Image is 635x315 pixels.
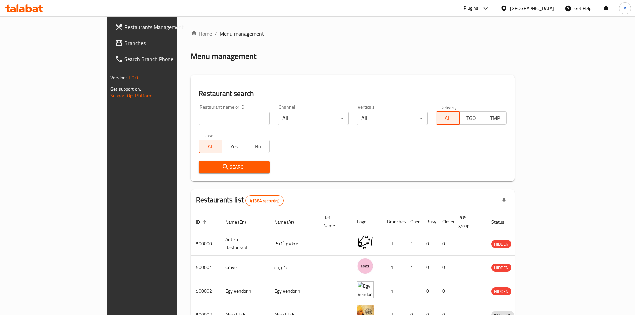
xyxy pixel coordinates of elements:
[440,105,457,109] label: Delivery
[437,256,453,279] td: 0
[196,195,284,206] h2: Restaurants list
[110,73,127,82] span: Version:
[459,111,483,125] button: TGO
[439,113,457,123] span: All
[436,111,460,125] button: All
[203,133,216,138] label: Upsell
[405,212,421,232] th: Open
[486,113,504,123] span: TMP
[220,279,269,303] td: Egy Vendor 1
[405,256,421,279] td: 1
[199,89,507,99] h2: Restaurant search
[110,91,153,100] a: Support.OpsPlatform
[191,30,515,38] nav: breadcrumb
[421,279,437,303] td: 0
[249,142,267,151] span: No
[110,51,213,67] a: Search Branch Phone
[382,232,405,256] td: 1
[323,214,344,230] span: Ref. Name
[269,279,318,303] td: Egy Vendor 1
[491,218,513,226] span: Status
[274,218,303,226] span: Name (Ar)
[624,5,626,12] span: A
[462,113,481,123] span: TGO
[382,212,405,232] th: Branches
[124,55,208,63] span: Search Branch Phone
[225,218,255,226] span: Name (En)
[437,232,453,256] td: 0
[196,218,209,226] span: ID
[421,256,437,279] td: 0
[199,140,223,153] button: All
[124,23,208,31] span: Restaurants Management
[357,281,374,298] img: Egy Vendor 1
[220,30,264,38] span: Menu management
[220,256,269,279] td: Crave
[421,232,437,256] td: 0
[220,232,269,256] td: Antika Restaurant
[491,240,511,248] span: HIDDEN
[246,140,270,153] button: No
[215,30,217,38] li: /
[246,198,283,204] span: 41384 record(s)
[405,232,421,256] td: 1
[437,279,453,303] td: 0
[225,142,243,151] span: Yes
[110,19,213,35] a: Restaurants Management
[245,195,284,206] div: Total records count
[199,112,270,125] input: Search for restaurant name or ID..
[382,256,405,279] td: 1
[269,256,318,279] td: كرييف
[437,212,453,232] th: Closed
[458,214,478,230] span: POS group
[222,140,246,153] button: Yes
[357,112,428,125] div: All
[483,111,507,125] button: TMP
[357,234,374,251] img: Antika Restaurant
[405,279,421,303] td: 1
[491,288,511,295] span: HIDDEN
[421,212,437,232] th: Busy
[269,232,318,256] td: مطعم أنتيكا
[124,39,208,47] span: Branches
[382,279,405,303] td: 1
[491,264,511,272] span: HIDDEN
[357,258,374,274] img: Crave
[496,193,512,209] div: Export file
[128,73,138,82] span: 1.0.0
[464,4,478,12] div: Plugins
[510,5,554,12] div: [GEOGRAPHIC_DATA]
[491,287,511,295] div: HIDDEN
[278,112,349,125] div: All
[352,212,382,232] th: Logo
[199,161,270,173] button: Search
[202,142,220,151] span: All
[204,163,264,171] span: Search
[110,85,141,93] span: Get support on:
[110,35,213,51] a: Branches
[191,51,256,62] h2: Menu management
